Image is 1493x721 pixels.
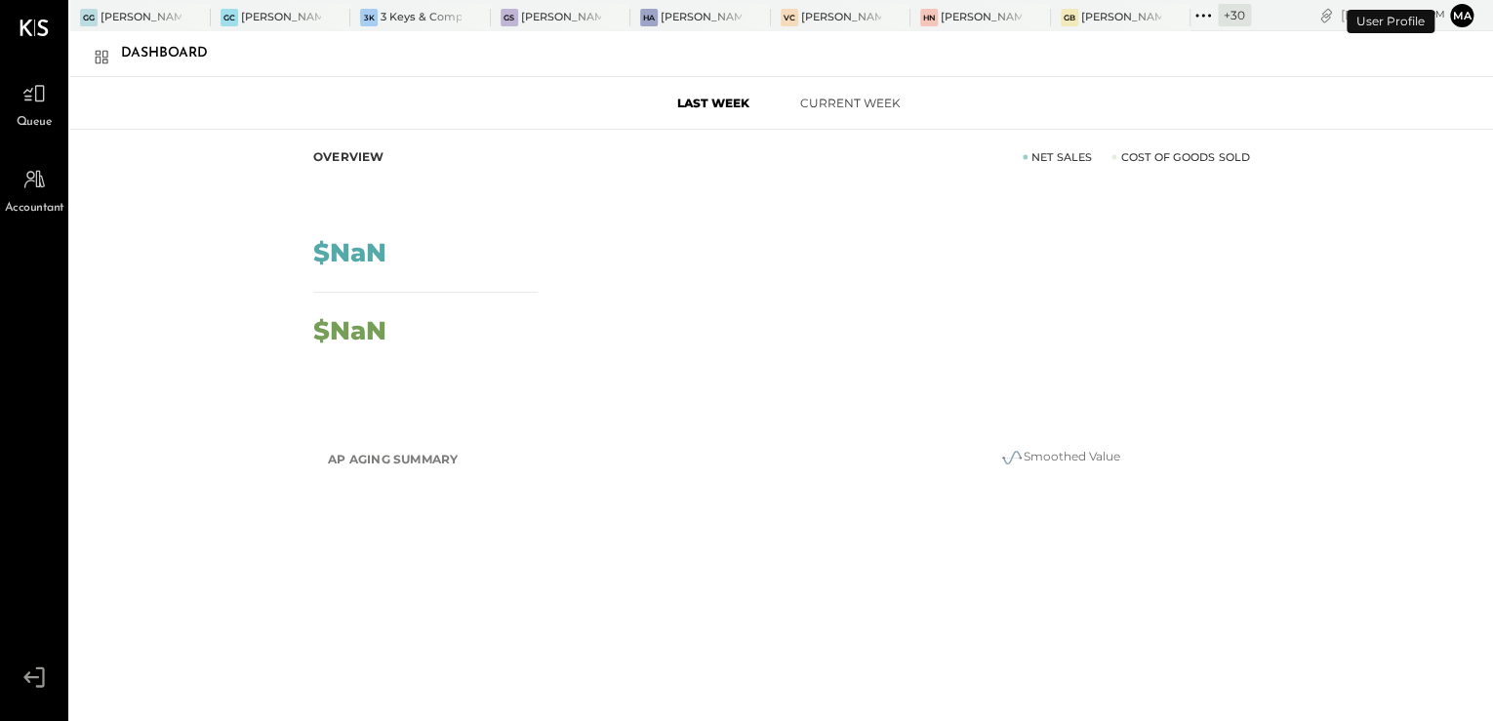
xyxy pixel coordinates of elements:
[1,75,67,132] a: Queue
[121,38,227,69] div: Dashboard
[640,9,658,26] div: HA
[920,9,938,26] div: HN
[80,9,98,26] div: GG
[1061,9,1078,26] div: GB
[661,10,742,25] div: [PERSON_NAME]'s Atlanta
[1111,149,1250,165] div: Cost of Goods Sold
[865,446,1255,469] div: Smoothed Value
[645,87,782,119] button: Last Week
[313,240,386,265] div: $NaN
[801,10,882,25] div: [PERSON_NAME] Confections - [GEOGRAPHIC_DATA]
[241,10,322,25] div: [PERSON_NAME] Causeway
[1341,6,1445,24] div: [DATE]
[5,200,64,218] span: Accountant
[381,10,462,25] div: 3 Keys & Company
[941,10,1022,25] div: [PERSON_NAME]'s Nashville
[501,9,518,26] div: GS
[1429,8,1445,21] span: pm
[221,9,238,26] div: GC
[1347,10,1434,33] div: User Profile
[1387,6,1426,24] span: 5 : 07
[313,149,384,165] div: Overview
[17,114,53,132] span: Queue
[782,87,918,119] button: Current Week
[328,442,458,477] h2: AP Aging Summary
[313,318,386,343] div: $NaN
[1316,5,1336,25] div: copy link
[101,10,182,25] div: [PERSON_NAME] [GEOGRAPHIC_DATA]
[360,9,378,26] div: 3K
[1450,4,1473,27] button: ma
[1218,4,1251,26] div: + 30
[1023,149,1093,165] div: Net Sales
[521,10,602,25] div: [PERSON_NAME] Seaport
[781,9,798,26] div: VC
[1081,10,1162,25] div: [PERSON_NAME] Back Bay
[1,161,67,218] a: Accountant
